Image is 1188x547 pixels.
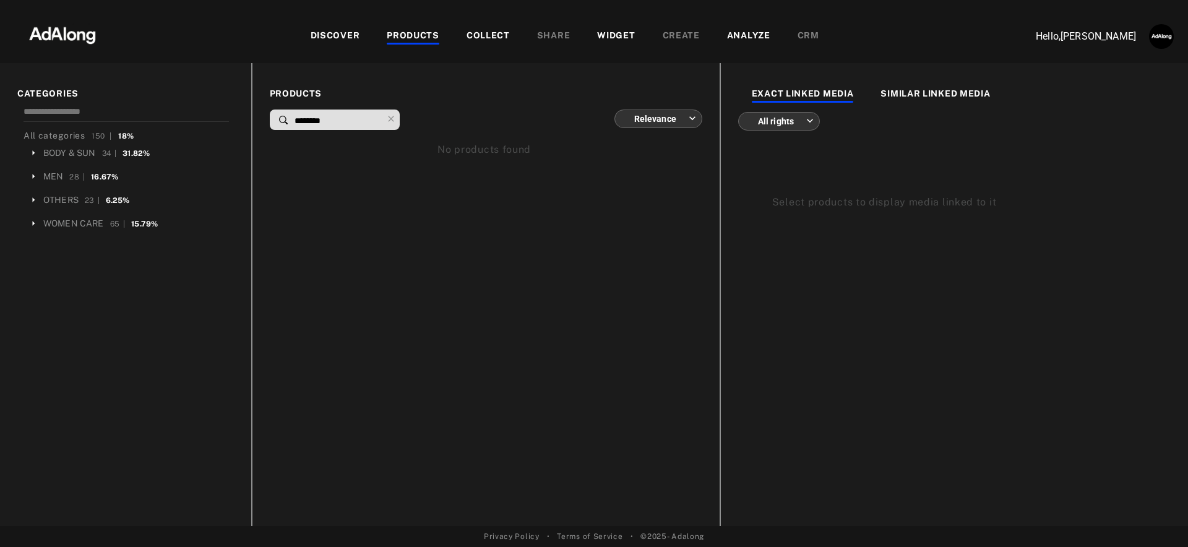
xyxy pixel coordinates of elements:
[85,195,100,206] div: 23 |
[270,87,702,100] span: PRODUCTS
[557,531,622,542] a: Terms of Service
[106,195,130,206] div: 6.25%
[626,102,696,135] div: Relevance
[749,105,814,137] div: All rights
[467,29,510,44] div: COLLECT
[102,148,117,159] div: 34 |
[270,142,699,157] div: No products found
[752,87,854,102] div: EXACT LINKED MEDIA
[798,29,819,44] div: CRM
[1012,29,1136,44] p: Hello, [PERSON_NAME]
[640,531,704,542] span: © 2025 - Adalong
[131,218,158,230] div: 15.79%
[91,171,118,183] div: 16.67%
[123,148,150,159] div: 31.82%
[92,131,112,142] div: 150 |
[43,170,63,183] div: MEN
[727,29,770,44] div: ANALYZE
[663,29,700,44] div: CREATE
[17,87,234,100] span: CATEGORIES
[8,15,117,53] img: 63233d7d88ed69de3c212112c67096b6.png
[484,531,540,542] a: Privacy Policy
[597,29,635,44] div: WIDGET
[1146,21,1177,52] button: Account settings
[24,129,134,142] div: All categories
[118,131,134,142] div: 18%
[69,171,85,183] div: 28 |
[772,195,1137,210] div: Select products to display media linked to it
[311,29,360,44] div: DISCOVER
[547,531,550,542] span: •
[43,147,96,160] div: BODY & SUN
[43,217,104,230] div: WOMEN CARE
[880,87,990,102] div: SIMILAR LINKED MEDIA
[1126,488,1188,547] iframe: Chat Widget
[110,218,126,230] div: 65 |
[387,29,439,44] div: PRODUCTS
[537,29,570,44] div: SHARE
[1149,24,1174,49] img: AATXAJzUJh5t706S9lc_3n6z7NVUglPkrjZIexBIJ3ug=s96-c
[43,194,79,207] div: OTHERS
[631,531,634,542] span: •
